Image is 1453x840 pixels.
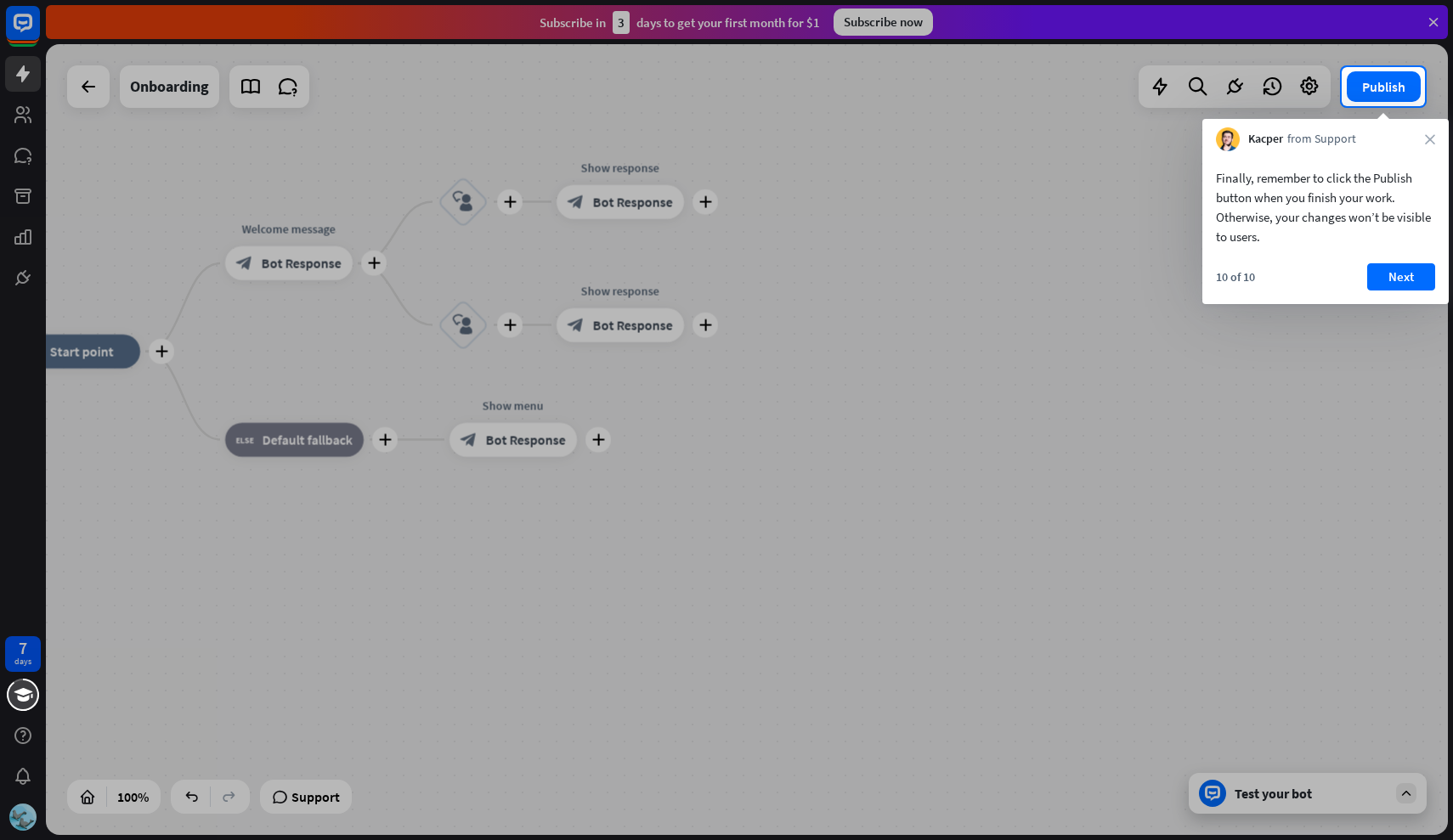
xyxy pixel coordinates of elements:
[1216,269,1255,285] div: 10 of 10
[1216,168,1435,246] div: Finally, remember to click the Publish button when you finish your work. Otherwise, your changes ...
[1425,134,1435,144] i: close
[1287,131,1356,148] span: from Support
[1367,263,1435,290] button: Next
[1347,71,1421,102] button: Publish
[14,7,65,58] button: Open LiveChat chat widget
[1248,131,1283,148] span: Kacper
